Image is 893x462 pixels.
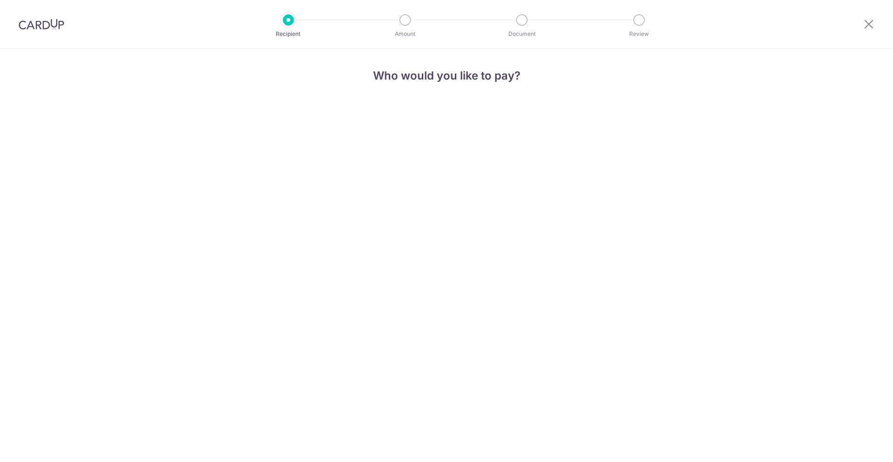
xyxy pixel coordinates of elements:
[371,29,440,39] p: Amount
[322,67,571,84] h4: Who would you like to pay?
[254,29,323,39] p: Recipient
[19,19,64,30] img: CardUp
[487,29,556,39] p: Document
[605,29,673,39] p: Review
